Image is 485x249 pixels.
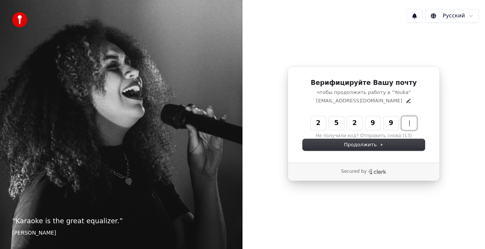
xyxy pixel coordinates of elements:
button: Продолжить [303,139,425,150]
span: Продолжить [344,141,384,148]
a: Clerk logo [368,169,386,174]
h1: Верифицируйте Вашу почту [303,78,425,88]
p: “ Karaoke is the great equalizer. ” [12,216,230,226]
p: [EMAIL_ADDRESS][DOMAIN_NAME] [316,97,402,104]
p: чтобы продолжить работу в "Youka" [303,89,425,96]
p: Secured by [341,169,366,175]
footer: [PERSON_NAME] [12,229,230,237]
img: youka [12,12,27,27]
button: Edit [405,98,411,104]
input: Enter verification code [311,116,432,130]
